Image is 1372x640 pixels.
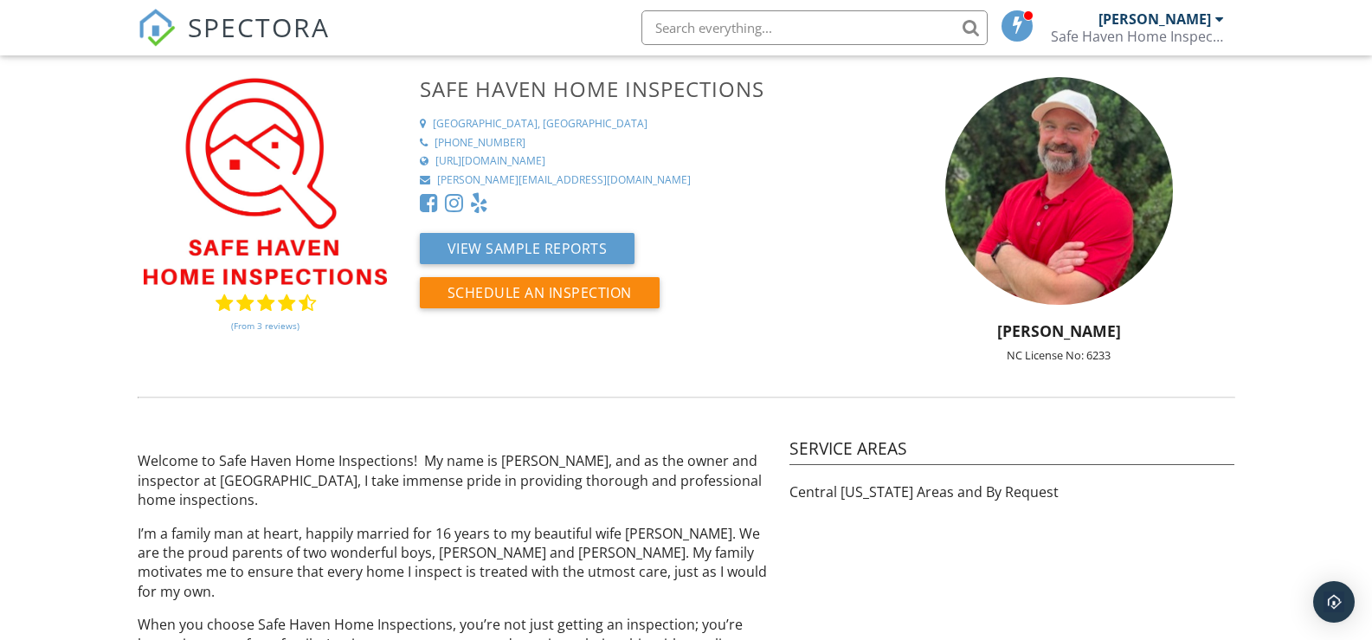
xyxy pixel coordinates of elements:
[144,77,387,285] img: fulllogo_nobuffer1.jpg
[433,117,647,132] div: [GEOGRAPHIC_DATA], [GEOGRAPHIC_DATA]
[420,77,862,100] h3: Safe Haven Home Inspections
[420,173,862,188] a: [PERSON_NAME][EMAIL_ADDRESS][DOMAIN_NAME]
[138,9,176,47] img: The Best Home Inspection Software - Spectora
[420,136,862,151] a: [PHONE_NUMBER]
[873,322,1246,339] h5: [PERSON_NAME]
[1098,10,1211,28] div: [PERSON_NAME]
[420,277,660,308] button: Schedule an Inspection
[641,10,988,45] input: Search everything...
[138,524,770,602] p: I’m a family man at heart, happily married for 16 years to my beautiful wife [PERSON_NAME]. We ar...
[420,233,635,264] button: View Sample Reports
[188,9,330,45] span: SPECTORA
[420,244,635,263] a: View Sample Reports
[873,348,1246,362] div: NC License No: 6233
[435,136,525,151] div: [PHONE_NUMBER]
[420,288,660,307] a: Schedule an Inspection
[437,173,691,188] div: [PERSON_NAME][EMAIL_ADDRESS][DOMAIN_NAME]
[1313,581,1355,623] div: Open Intercom Messenger
[231,311,300,340] a: (From 3 reviews)
[435,154,545,169] div: [URL][DOMAIN_NAME]
[420,154,862,169] a: [URL][DOMAIN_NAME]
[138,23,330,60] a: SPECTORA
[138,451,770,509] p: Welcome to Safe Haven Home Inspections! My name is [PERSON_NAME], and as the owner and inspector ...
[945,77,1173,305] img: profile_pic.jpg
[789,437,1234,465] h4: Service Areas
[1051,28,1224,45] div: Safe Haven Home Inspections
[789,482,1234,501] p: Central [US_STATE] Areas and By Request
